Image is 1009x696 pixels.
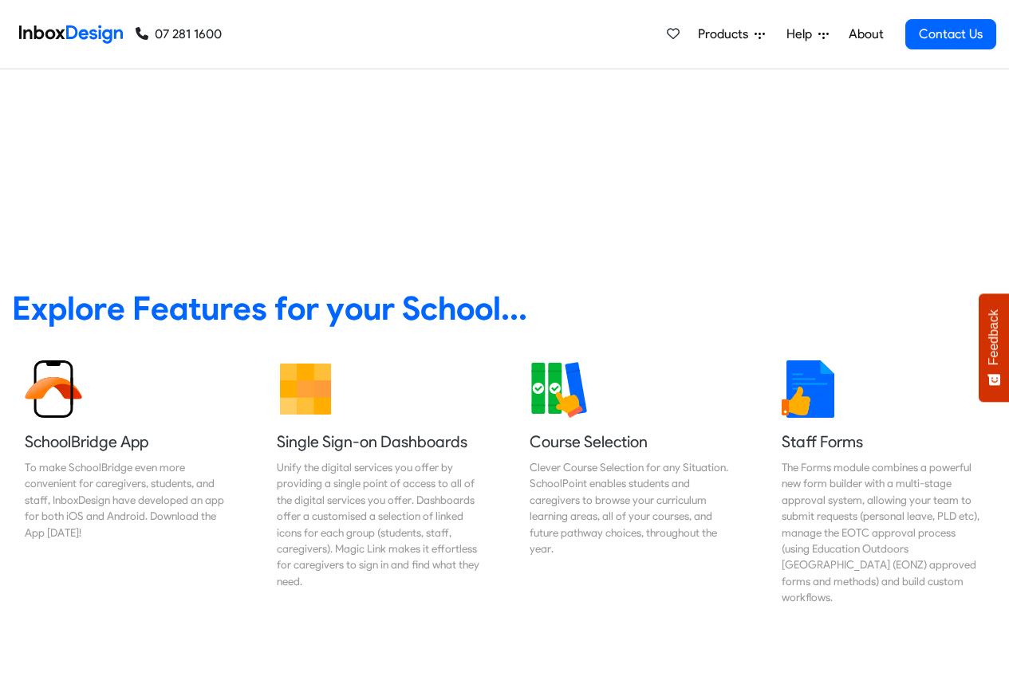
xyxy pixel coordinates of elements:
[979,293,1009,402] button: Feedback - Show survey
[25,360,82,418] img: 2022_01_13_icon_sb_app.svg
[786,25,818,44] span: Help
[136,25,222,44] a: 07 281 1600
[782,431,984,453] h5: Staff Forms
[25,431,227,453] h5: SchoolBridge App
[905,19,996,49] a: Contact Us
[530,459,732,556] div: Clever Course Selection for any Situation. SchoolPoint enables students and caregivers to browse ...
[277,360,334,418] img: 2022_01_13_icon_grid.svg
[264,348,492,619] a: Single Sign-on Dashboards Unify the digital services you offer by providing a single point of acc...
[769,348,997,619] a: Staff Forms The Forms module combines a powerful new form builder with a multi-stage approval sys...
[844,18,888,50] a: About
[530,431,732,453] h5: Course Selection
[12,348,240,619] a: SchoolBridge App To make SchoolBridge even more convenient for caregivers, students, and staff, I...
[780,18,835,50] a: Help
[517,348,745,619] a: Course Selection Clever Course Selection for any Situation. SchoolPoint enables students and care...
[692,18,771,50] a: Products
[277,431,479,453] h5: Single Sign-on Dashboards
[987,309,1001,365] span: Feedback
[530,360,587,418] img: 2022_01_13_icon_course_selection.svg
[25,459,227,541] div: To make SchoolBridge even more convenient for caregivers, students, and staff, InboxDesign have d...
[277,459,479,589] div: Unify the digital services you offer by providing a single point of access to all of the digital ...
[782,360,839,418] img: 2022_01_13_icon_thumbsup.svg
[782,459,984,606] div: The Forms module combines a powerful new form builder with a multi-stage approval system, allowin...
[698,25,755,44] span: Products
[12,288,997,328] heading: Explore Features for your School...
